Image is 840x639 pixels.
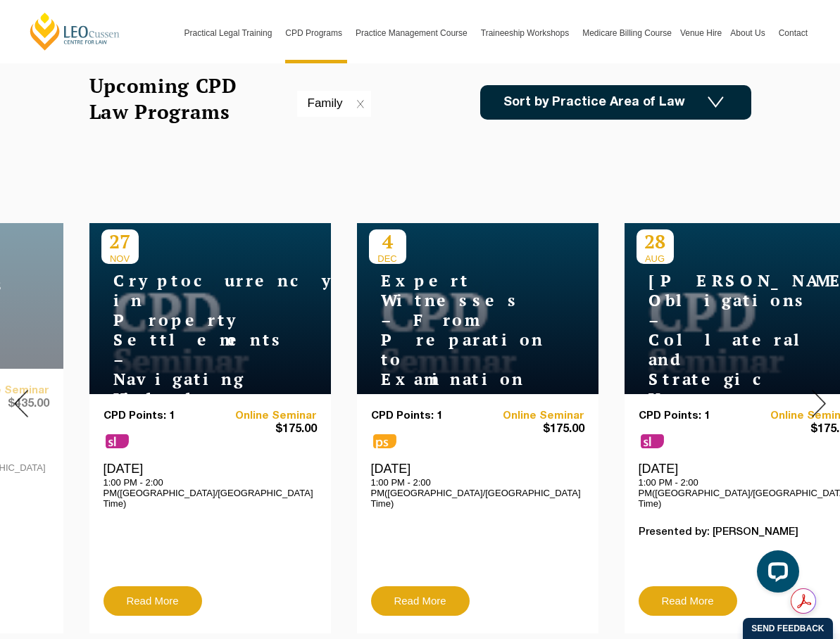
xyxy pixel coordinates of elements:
img: Next [812,390,826,417]
h4: Expert Witnesses – From Preparation to Examination [369,271,545,389]
a: Practical Legal Training [180,3,282,63]
img: Prev [14,390,28,417]
div: [DATE] [371,461,584,509]
p: CPD Points: 1 [639,410,746,422]
p: 27 [101,229,139,253]
a: Online Seminar [210,410,317,422]
p: 1:00 PM - 2:00 PM([GEOGRAPHIC_DATA]/[GEOGRAPHIC_DATA] Time) [104,477,317,509]
a: Read More [639,586,737,616]
img: Icon [708,96,724,108]
div: [DATE] [104,461,317,509]
span: ps [373,434,396,448]
p: CPD Points: 1 [104,410,211,422]
a: Contact [775,3,812,63]
a: Practice Management Course [351,3,477,63]
h4: Cryptocurrency in Property Settlements – Navigating Hidden Assets & Cold Wallets [101,271,277,468]
a: Family [308,96,364,110]
a: CPD Programs [281,3,351,63]
a: About Us [726,3,774,63]
h2: Upcoming CPD Law Programs [89,72,283,125]
a: [PERSON_NAME] Centre for Law [28,11,122,51]
a: Venue Hire [676,3,726,63]
a: Read More [371,586,470,616]
h4: [PERSON_NAME] Obligations – Collateral and Strategic Uses [637,271,813,409]
span: AUG [637,253,674,264]
span: $175.00 [477,422,584,437]
span: DEC [369,253,406,264]
a: Medicare Billing Course [578,3,676,63]
span: $175.00 [210,422,317,437]
p: CPD Points: 1 [371,410,478,422]
p: 28 [637,229,674,253]
span: sl [641,434,664,448]
span: NOV [101,253,139,264]
a: Read More [104,586,202,616]
a: Traineeship Workshops [477,3,578,63]
iframe: LiveChat chat widget [746,545,805,604]
p: 4 [369,229,406,253]
a: Online Seminar [477,410,584,422]
a: Sort by Practice Area of Law [480,85,751,120]
img: cross [357,100,364,108]
span: sl [106,434,129,448]
p: 1:00 PM - 2:00 PM([GEOGRAPHIC_DATA]/[GEOGRAPHIC_DATA] Time) [371,477,584,509]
